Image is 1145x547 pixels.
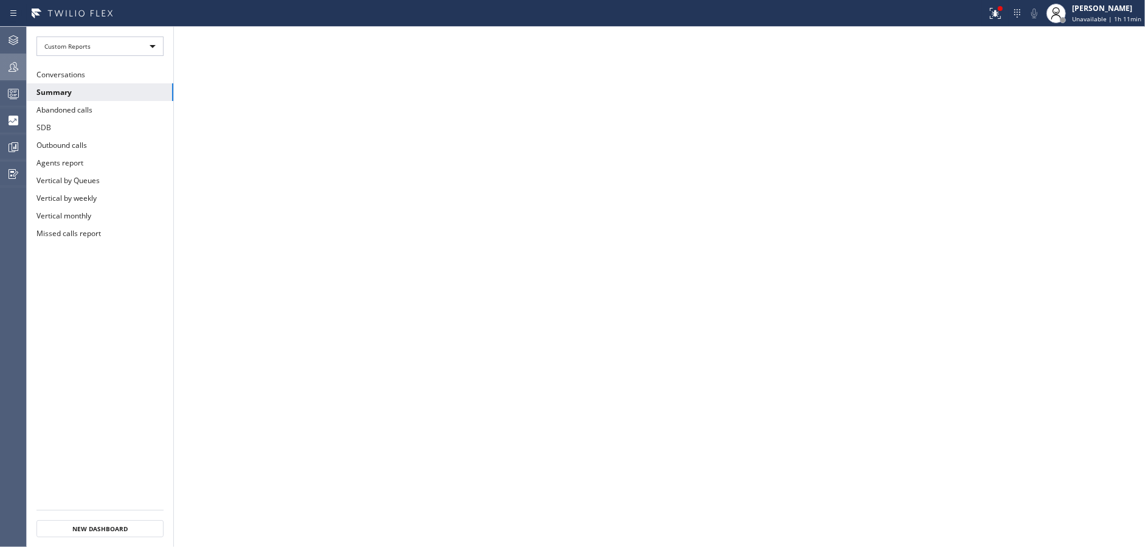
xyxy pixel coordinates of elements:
[27,172,173,189] button: Vertical by Queues
[36,520,164,537] button: New Dashboard
[27,136,173,154] button: Outbound calls
[174,27,1145,547] iframe: dashboard_b794bedd1109
[1072,15,1141,23] span: Unavailable | 1h 11min
[27,154,173,172] button: Agents report
[1026,5,1043,22] button: Mute
[27,83,173,101] button: Summary
[36,37,164,56] div: Custom Reports
[27,101,173,119] button: Abandoned calls
[27,189,173,207] button: Vertical by weekly
[27,225,173,242] button: Missed calls report
[27,66,173,83] button: Conversations
[27,207,173,225] button: Vertical monthly
[1072,3,1141,13] div: [PERSON_NAME]
[27,119,173,136] button: SDB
